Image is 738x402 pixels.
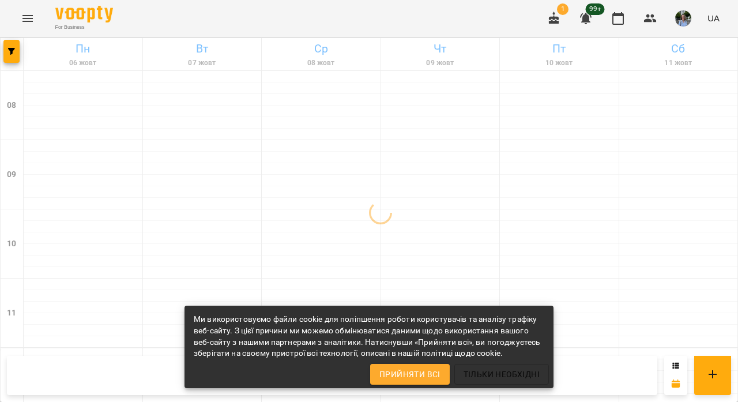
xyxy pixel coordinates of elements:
[263,40,379,58] h6: Ср
[145,40,260,58] h6: Вт
[707,12,720,24] span: UA
[454,364,549,385] button: Тільки необхідні
[675,10,691,27] img: 7c163fb4694d05e3380991794d2c096f.jpg
[55,24,113,31] span: For Business
[370,364,450,385] button: Прийняти всі
[7,238,16,250] h6: 10
[557,3,568,15] span: 1
[25,58,141,69] h6: 06 жовт
[7,168,16,181] h6: 09
[145,58,260,69] h6: 07 жовт
[7,307,16,320] h6: 11
[14,5,42,32] button: Menu
[464,367,540,381] span: Тільки необхідні
[586,3,605,15] span: 99+
[194,309,544,364] div: Ми використовуємо файли cookie для поліпшення роботи користувачів та аналізу трафіку веб-сайту. З...
[502,58,617,69] h6: 10 жовт
[383,58,498,69] h6: 09 жовт
[703,7,724,29] button: UA
[502,40,617,58] h6: Пт
[621,40,736,58] h6: Сб
[383,40,498,58] h6: Чт
[263,58,379,69] h6: 08 жовт
[7,99,16,112] h6: 08
[25,40,141,58] h6: Пн
[55,6,113,22] img: Voopty Logo
[379,367,440,381] span: Прийняти всі
[621,58,736,69] h6: 11 жовт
